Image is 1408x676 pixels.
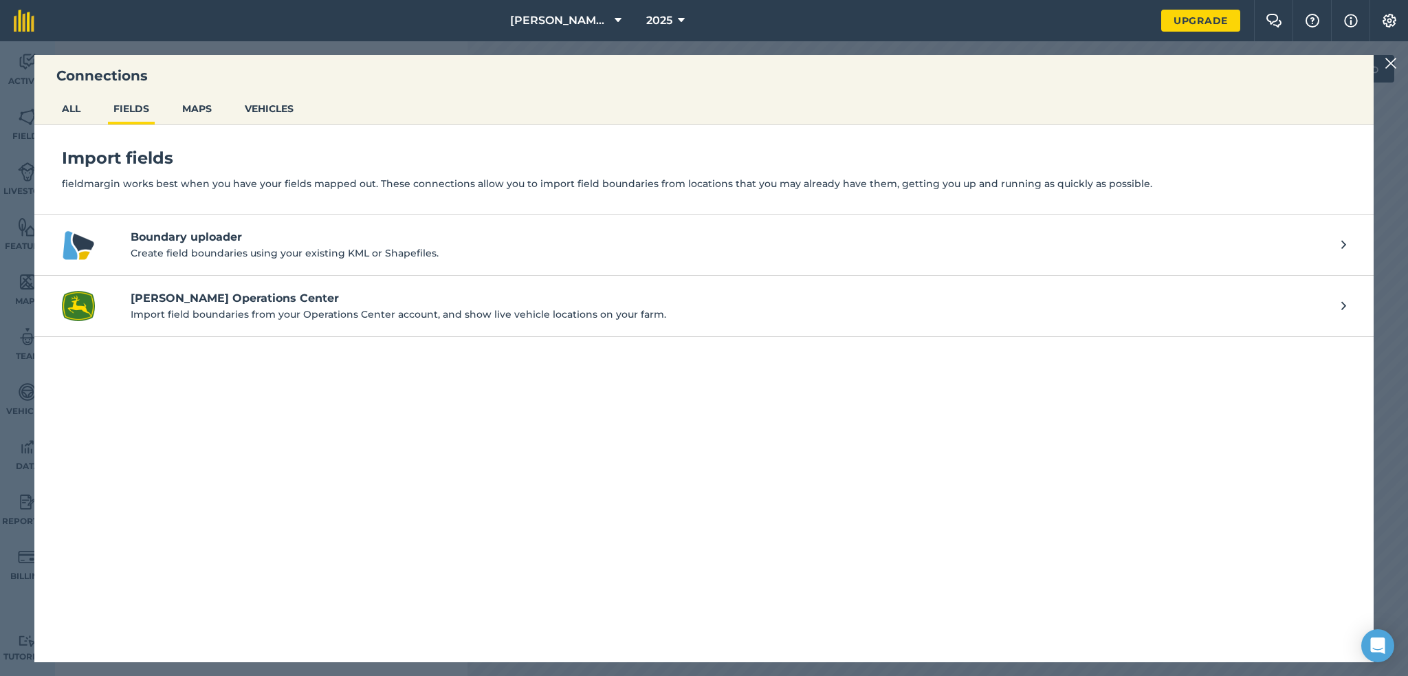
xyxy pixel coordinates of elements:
[239,96,299,122] button: VEHICLES
[131,229,1328,246] h4: Boundary uploader
[62,147,1346,169] h4: Import fields
[1266,14,1282,28] img: Two speech bubbles overlapping with the left bubble in the forefront
[108,96,155,122] button: FIELDS
[62,176,1346,191] p: fieldmargin works best when you have your fields mapped out. These connections allow you to impor...
[34,276,1374,337] a: John Deere Operations Center logo[PERSON_NAME] Operations CenterImport field boundaries from your...
[1161,10,1240,32] a: Upgrade
[646,12,672,29] span: 2025
[62,290,95,323] img: John Deere Operations Center logo
[177,96,217,122] button: MAPS
[1385,55,1397,72] img: svg+xml;base64,PHN2ZyB4bWxucz0iaHR0cDovL3d3dy53My5vcmcvMjAwMC9zdmciIHdpZHRoPSIyMiIgaGVpZ2h0PSIzMC...
[131,246,1328,261] p: Create field boundaries using your existing KML or Shapefiles.
[1381,14,1398,28] img: A cog icon
[56,96,86,122] button: ALL
[131,290,1328,307] h4: [PERSON_NAME] Operations Center
[34,215,1374,276] a: Boundary uploader logoBoundary uploaderCreate field boundaries using your existing KML or Shapefi...
[62,228,95,261] img: Boundary uploader logo
[510,12,609,29] span: [PERSON_NAME] Farms
[1344,12,1358,29] img: svg+xml;base64,PHN2ZyB4bWxucz0iaHR0cDovL3d3dy53My5vcmcvMjAwMC9zdmciIHdpZHRoPSIxNyIgaGVpZ2h0PSIxNy...
[14,10,34,32] img: fieldmargin Logo
[34,66,1374,85] h3: Connections
[1361,629,1394,662] div: Open Intercom Messenger
[131,307,1328,322] p: Import field boundaries from your Operations Center account, and show live vehicle locations on y...
[1304,14,1321,28] img: A question mark icon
